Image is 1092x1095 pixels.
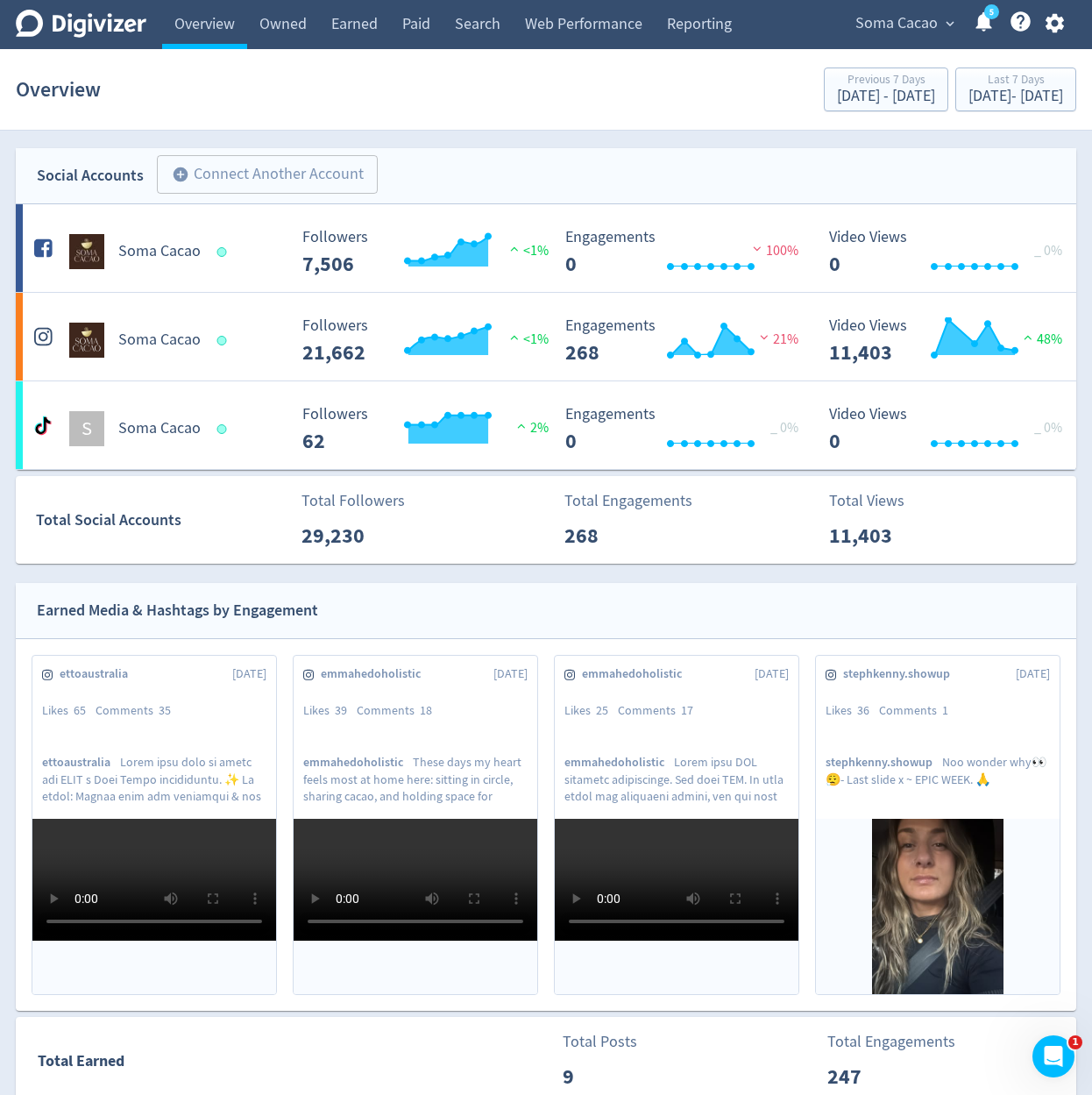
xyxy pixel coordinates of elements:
a: stephkenny.showup[DATE]Likes36Comments1stephkenny.showupNoo wonder why👀😮‍💨- Last slide x ~ EPIC W... [816,656,1060,994]
div: S [69,411,104,446]
img: negative-performance.svg [748,242,766,255]
svg: Followers --- [294,229,557,275]
svg: Engagements 268 [557,317,819,364]
span: <1% [506,331,549,348]
p: 11,403 [829,520,930,551]
span: _ 0% [1034,242,1062,260]
span: Soma Cacao [855,10,938,38]
div: Likes [303,702,357,720]
div: Comments [879,702,958,720]
p: Noo wonder why👀😮‍💨- Last slide x ~ EPIC WEEK. 🙏 [826,754,1050,803]
img: positive-performance.svg [513,419,530,432]
div: Last 7 Days [968,74,1063,89]
h1: Overview [16,61,101,117]
div: Total Earned [17,1049,546,1074]
svg: Engagements 0 [557,229,819,275]
img: positive-performance.svg [1019,331,1037,344]
img: Soma Cacao undefined [69,323,104,358]
div: Total Social Accounts [36,508,289,533]
text: 5 [989,6,994,18]
img: positive-performance.svg [506,331,523,344]
p: Total Followers [301,489,405,513]
div: [DATE] - [DATE] [968,89,1063,104]
span: 100% [748,242,798,260]
span: 25 [596,702,608,718]
a: emmahedoholistic[DATE]Likes25Comments17emmahedoholisticLorem ipsu DOL sitametc adipiscinge. Sed d... [555,656,798,994]
a: ettoaustralia[DATE]Likes65Comments35ettoaustraliaLorem ipsu dolo si ametc adi ELIT s Doei Tempo i... [32,656,276,994]
p: 268 [564,520,665,551]
span: 17 [681,702,693,718]
svg: Video Views 11,403 [820,317,1083,364]
iframe: Intercom live chat [1032,1035,1074,1077]
a: Connect Another Account [144,158,378,194]
a: 5 [984,4,999,19]
button: Connect Another Account [157,155,378,194]
span: emmahedoholistic [303,754,413,771]
span: Data last synced: 18 Sep 2025, 6:01am (AEST) [217,424,232,434]
span: _ 0% [1034,419,1062,437]
span: expand_more [942,16,958,32]
div: Social Accounts [37,163,144,188]
span: Data last synced: 18 Sep 2025, 3:02am (AEST) [217,247,232,257]
span: 35 [159,702,171,718]
h5: Soma Cacao [118,418,201,439]
span: [DATE] [1016,665,1050,683]
span: 1 [1068,1035,1082,1049]
p: Lorem ipsu dolo si ametc adi ELIT s Doei Tempo incididuntu. ✨ La etdol: Magnaa enim adm veniamqui... [42,754,266,803]
button: Last 7 Days[DATE]- [DATE] [955,68,1076,111]
span: 36 [857,702,869,718]
span: [DATE] [232,665,266,683]
p: 29,230 [301,520,402,551]
span: ettoaustralia [60,665,138,683]
button: Previous 7 Days[DATE] - [DATE] [824,68,948,111]
span: emmahedoholistic [564,754,674,771]
a: Soma Cacao undefinedSoma Cacao Followers --- Followers 7,506 <1% Engagements 0 Engagements 0 100%... [16,204,1076,292]
span: stephkenny.showup [843,665,960,683]
a: SSoma Cacao Followers --- Followers 62 2% Engagements 0 Engagements 0 _ 0% Video Views 0 Video Vi... [16,381,1076,469]
a: Soma Cacao undefinedSoma Cacao Followers --- Followers 21,662 <1% Engagements 268 Engagements 268... [16,293,1076,380]
span: Data last synced: 18 Sep 2025, 3:02am (AEST) [217,336,232,345]
span: emmahedoholistic [321,665,430,683]
p: These days my heart feels most at home here: sitting in circle, sharing cacao, and holding space ... [303,754,528,803]
span: <1% [506,242,549,260]
span: [DATE] [493,665,528,683]
svg: Followers --- [294,406,557,452]
span: ettoaustralia [42,754,120,771]
div: Earned Media & Hashtags by Engagement [37,598,318,623]
svg: Followers --- [294,317,557,364]
svg: Video Views 0 [820,229,1083,275]
img: negative-performance.svg [755,331,773,344]
span: 48% [1019,331,1062,348]
img: Soma Cacao undefined [69,234,104,269]
p: 247 [827,1061,928,1092]
div: Likes [42,702,96,720]
button: Soma Cacao [849,10,959,38]
span: 21% [755,331,798,348]
div: [DATE] - [DATE] [837,89,935,104]
a: emmahedoholistic[DATE]Likes39Comments18emmahedoholisticThese days my heart feels most at home her... [294,656,537,994]
div: Comments [96,702,181,720]
span: [DATE] [755,665,789,683]
p: Total Views [829,489,930,513]
div: Previous 7 Days [837,74,935,89]
span: 65 [74,702,86,718]
h5: Soma Cacao [118,330,201,351]
div: Comments [618,702,703,720]
p: Lorem ipsu DOL sitametc adipiscinge. Sed doei TEM. In utla etdol mag aliquaeni admini, ven qui no... [564,754,789,803]
span: 2% [513,419,549,437]
svg: Engagements 0 [557,406,819,452]
span: 39 [335,702,347,718]
div: Likes [564,702,618,720]
span: stephkenny.showup [826,754,942,771]
span: _ 0% [770,419,798,437]
p: Total Posts [563,1030,663,1054]
span: 1 [942,702,948,718]
img: positive-performance.svg [506,242,523,255]
span: emmahedoholistic [582,665,691,683]
p: 9 [563,1061,663,1092]
div: Comments [357,702,442,720]
span: add_circle [172,166,189,183]
div: Likes [826,702,879,720]
svg: Video Views 0 [820,406,1083,452]
span: 18 [420,702,432,718]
